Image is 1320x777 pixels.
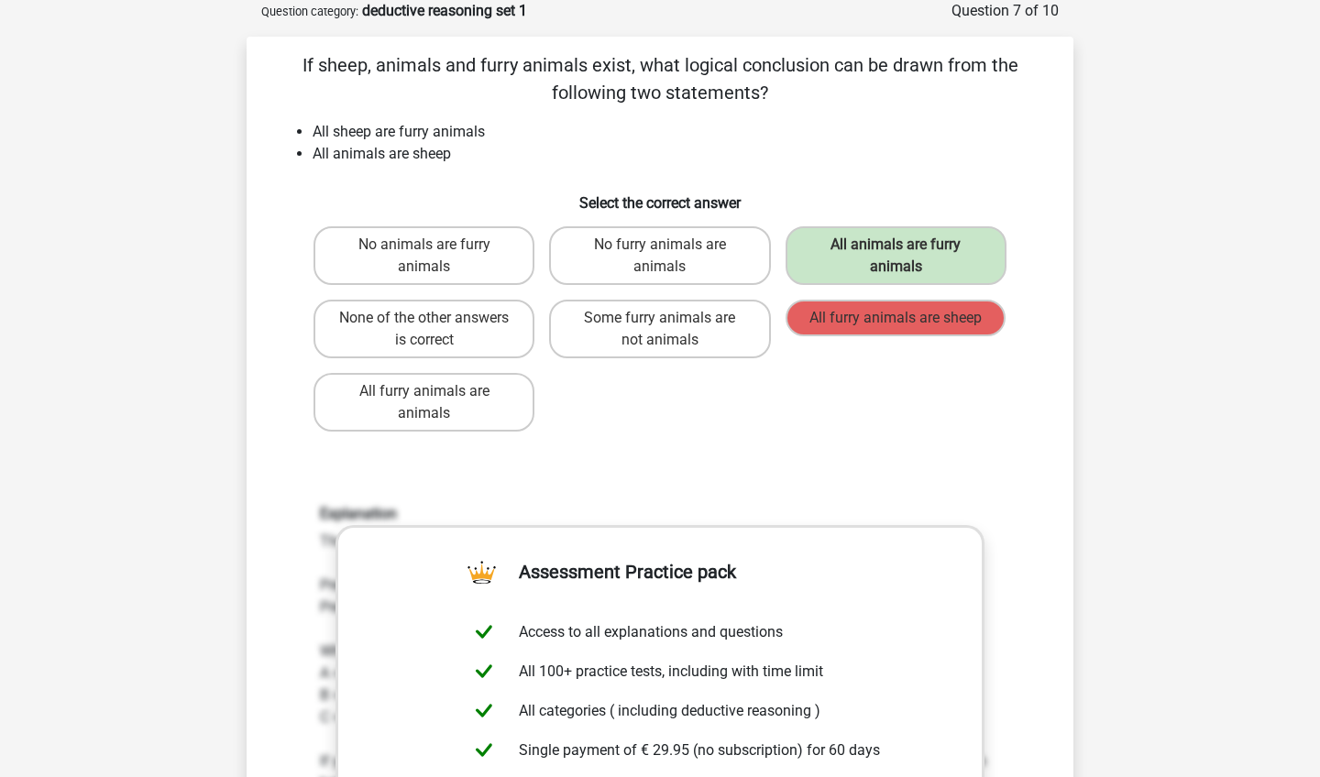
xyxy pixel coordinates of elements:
strong: deductive reasoning set 1 [362,2,527,19]
h6: Select the correct answer [276,180,1044,212]
label: All furry animals are animals [313,373,534,432]
label: All furry animals are sheep [786,300,1006,336]
label: None of the other answers is correct [313,300,534,358]
h6: Explanation [320,505,1000,522]
small: Question category: [261,5,358,18]
label: All animals are furry animals [786,226,1006,285]
p: If sheep, animals and furry animals exist, what logical conclusion can be drawn from the followin... [276,51,1044,106]
label: No animals are furry animals [313,226,534,285]
label: Some furry animals are not animals [549,300,770,358]
label: No furry animals are animals [549,226,770,285]
li: All sheep are furry animals [313,121,1044,143]
li: All animals are sheep [313,143,1044,165]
